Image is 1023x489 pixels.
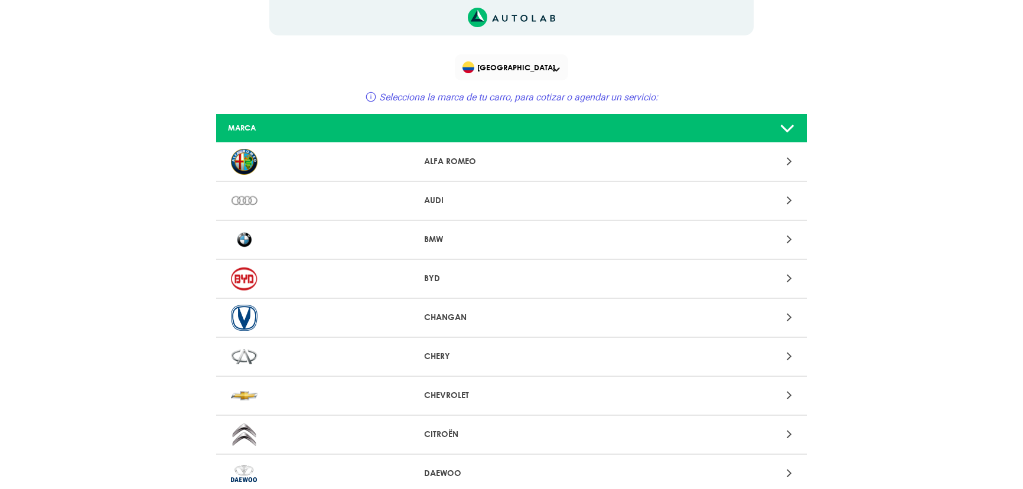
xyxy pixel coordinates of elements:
span: Selecciona la marca de tu carro, para cotizar o agendar un servicio: [379,92,658,103]
p: CHERY [424,350,600,363]
p: ALFA ROMEO [424,155,600,168]
a: MARCA [216,114,807,143]
img: Flag of COLOMBIA [462,61,474,73]
p: DAEWOO [424,467,600,480]
p: CHANGAN [424,311,600,324]
img: CHANGAN [231,305,258,331]
div: Flag of COLOMBIA[GEOGRAPHIC_DATA] [455,54,568,80]
img: DAEWOO [231,461,258,487]
p: BYD [424,272,600,285]
a: Link al sitio de autolab [468,11,556,22]
p: AUDI [424,194,600,207]
img: CHERY [231,344,258,370]
img: BMW [231,227,258,253]
span: [GEOGRAPHIC_DATA] [462,59,563,76]
div: MARCA [219,122,414,133]
p: CITROËN [424,428,600,441]
img: ALFA ROMEO [231,149,258,175]
img: CHEVROLET [231,383,258,409]
p: CHEVROLET [424,389,600,402]
img: AUDI [231,188,258,214]
img: CITROËN [231,422,258,448]
img: BYD [231,266,258,292]
p: BMW [424,233,600,246]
